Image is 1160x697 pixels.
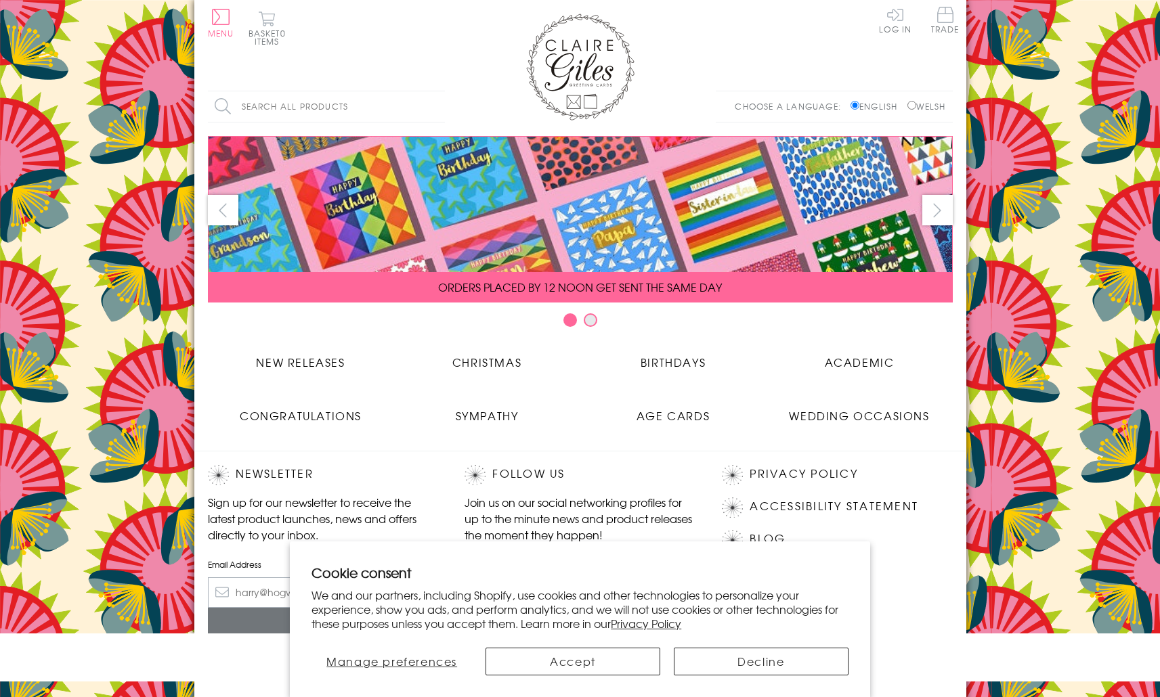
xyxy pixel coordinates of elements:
[394,397,580,424] a: Sympathy
[526,14,635,120] img: Claire Giles Greetings Cards
[825,354,895,370] span: Academic
[208,9,234,37] button: Menu
[580,397,767,424] a: Age Cards
[674,648,848,675] button: Decline
[907,101,916,110] input: Welsh
[750,465,857,483] a: Privacy Policy
[208,344,394,370] a: New Releases
[907,100,946,112] label: Welsh
[767,397,953,424] a: Wedding Occasions
[208,465,438,485] h2: Newsletter
[465,494,695,543] p: Join us on our social networking profiles for up to the minute news and product releases the mome...
[789,407,929,424] span: Wedding Occasions
[465,465,695,485] h2: Follow Us
[394,344,580,370] a: Christmas
[637,407,710,424] span: Age Cards
[208,27,234,39] span: Menu
[851,101,859,110] input: English
[922,195,953,225] button: next
[326,653,457,669] span: Manage preferences
[312,588,848,630] p: We and our partners, including Shopify, use cookies and other technologies to personalize your ex...
[456,407,519,424] span: Sympathy
[208,494,438,543] p: Sign up for our newsletter to receive the latest product launches, news and offers directly to yo...
[767,344,953,370] a: Academic
[431,91,445,122] input: Search
[208,397,394,424] a: Congratulations
[312,648,472,675] button: Manage preferences
[208,558,438,570] label: Email Address
[750,530,786,548] a: Blog
[563,313,577,327] button: Carousel Page 1 (Current Slide)
[208,195,238,225] button: prev
[735,100,848,112] p: Choose a language:
[208,577,438,608] input: harry@hogwarts.edu
[208,313,953,334] div: Carousel Pagination
[851,100,904,112] label: English
[255,27,286,47] span: 0 items
[208,608,438,638] input: Subscribe
[240,407,362,424] span: Congratulations
[452,354,521,370] span: Christmas
[584,313,597,327] button: Carousel Page 2
[641,354,706,370] span: Birthdays
[931,7,960,33] span: Trade
[312,563,848,582] h2: Cookie consent
[208,91,445,122] input: Search all products
[249,11,286,45] button: Basket0 items
[486,648,660,675] button: Accept
[256,354,345,370] span: New Releases
[750,497,918,516] a: Accessibility Statement
[611,615,681,631] a: Privacy Policy
[879,7,911,33] a: Log In
[931,7,960,36] a: Trade
[580,344,767,370] a: Birthdays
[438,279,722,295] span: ORDERS PLACED BY 12 NOON GET SENT THE SAME DAY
